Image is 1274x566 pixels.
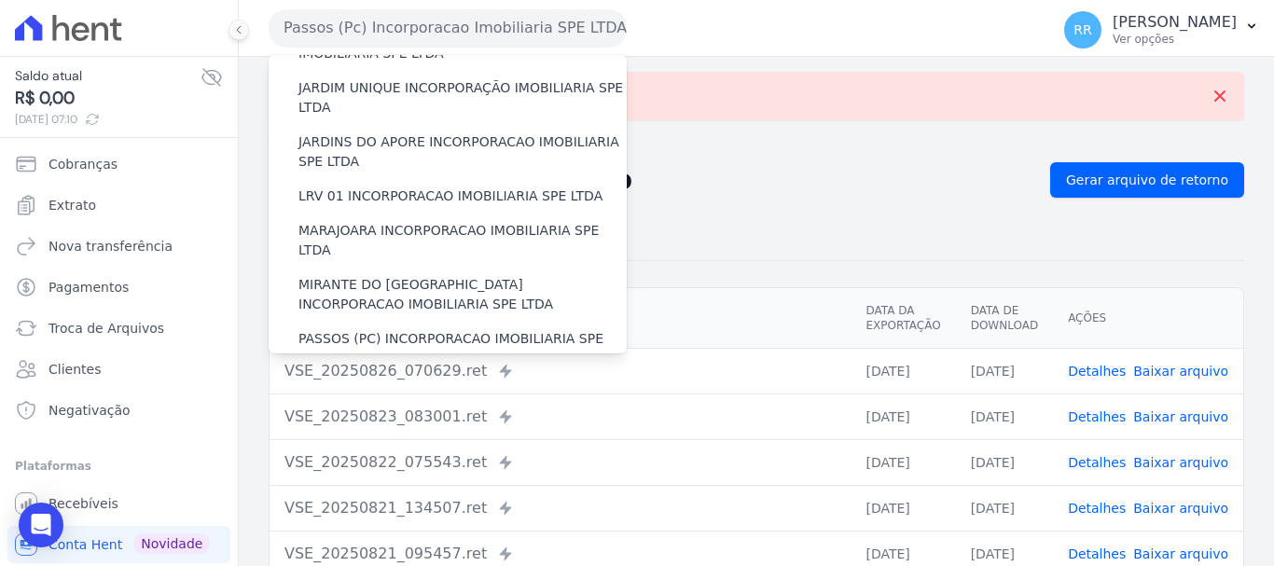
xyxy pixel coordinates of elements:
td: [DATE] [851,439,955,485]
a: Troca de Arquivos [7,310,230,347]
span: Novidade [133,533,210,554]
span: Nova transferência [48,237,173,255]
td: [DATE] [956,485,1053,531]
span: Cobranças [48,155,118,173]
a: Detalhes [1068,364,1126,379]
a: Recebíveis [7,485,230,522]
a: Baixar arquivo [1133,409,1228,424]
a: Gerar arquivo de retorno [1050,162,1244,198]
a: Baixar arquivo [1133,455,1228,470]
span: RR [1073,23,1091,36]
a: Pagamentos [7,269,230,306]
span: Clientes [48,360,101,379]
span: Recebíveis [48,494,118,513]
td: [DATE] [851,485,955,531]
a: Conta Hent Novidade [7,526,230,563]
span: [DATE] 07:10 [15,111,201,128]
td: [DATE] [956,393,1053,439]
label: MIRANTE DO [GEOGRAPHIC_DATA] INCORPORACAO IMOBILIARIA SPE LTDA [298,275,627,314]
a: Cobranças [7,145,230,183]
td: [DATE] [956,439,1053,485]
th: Data da Exportação [851,288,955,349]
button: RR [PERSON_NAME] Ver opções [1049,4,1274,56]
span: Gerar arquivo de retorno [1066,171,1228,189]
a: Detalhes [1068,455,1126,470]
span: Negativação [48,401,131,420]
a: Baixar arquivo [1133,364,1228,379]
label: JARDIM UNIQUE INCORPORAÇÃO IMOBILIARIA SPE LTDA [298,78,627,117]
label: JARDINS DO APORE INCORPORACAO IMOBILIARIA SPE LTDA [298,132,627,172]
a: Baixar arquivo [1133,501,1228,516]
th: Data de Download [956,288,1053,349]
td: [DATE] [851,393,955,439]
div: VSE_20250823_083001.ret [284,406,836,428]
a: Baixar arquivo [1133,546,1228,561]
span: Pagamentos [48,278,129,297]
span: Extrato [48,196,96,214]
td: [DATE] [851,348,955,393]
div: Open Intercom Messenger [19,503,63,547]
label: LRV 01 INCORPORACAO IMOBILIARIA SPE LTDA [298,186,602,206]
a: Detalhes [1068,546,1126,561]
span: Conta Hent [48,535,122,554]
span: R$ 0,00 [15,86,201,111]
a: Nova transferência [7,228,230,265]
button: Passos (Pc) Incorporacao Imobiliaria SPE LTDA [269,9,627,47]
h2: Exportações de Retorno [269,167,1035,193]
span: Troca de Arquivos [48,319,164,338]
div: VSE_20250821_134507.ret [284,497,836,519]
div: VSE_20250826_070629.ret [284,360,836,382]
a: Negativação [7,392,230,429]
label: MARAJOARA INCORPORACAO IMOBILIARIA SPE LTDA [298,221,627,260]
nav: Breadcrumb [269,135,1244,155]
td: [DATE] [956,348,1053,393]
div: VSE_20250822_075543.ret [284,451,836,474]
p: Ver opções [1113,32,1237,47]
a: Detalhes [1068,409,1126,424]
a: Clientes [7,351,230,388]
div: VSE_20250821_095457.ret [284,543,836,565]
a: Extrato [7,186,230,224]
th: Ações [1053,288,1243,349]
label: PASSOS (PC) INCORPORACAO IMOBILIARIA SPE LTDA [298,329,627,368]
p: [PERSON_NAME] [1113,13,1237,32]
div: Plataformas [15,455,223,477]
span: Saldo atual [15,66,201,86]
a: Detalhes [1068,501,1126,516]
